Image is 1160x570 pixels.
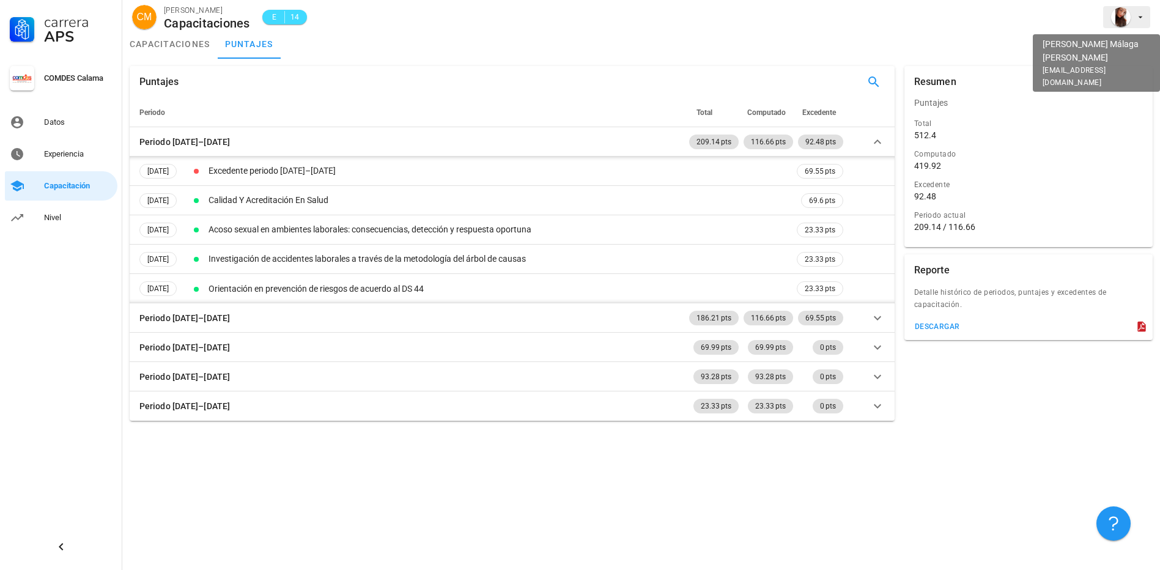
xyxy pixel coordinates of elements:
[701,369,731,384] span: 93.28 pts
[805,311,836,325] span: 69.55 pts
[5,203,117,232] a: Nivel
[147,253,169,266] span: [DATE]
[796,98,846,127] th: Excedente
[904,88,1153,117] div: Puntajes
[820,399,836,413] span: 0 pts
[147,165,169,178] span: [DATE]
[139,66,179,98] div: Puntajes
[290,11,300,23] span: 14
[751,135,786,149] span: 116.66 pts
[137,5,152,29] span: CM
[820,369,836,384] span: 0 pts
[914,209,1143,221] div: Periodo actual
[751,311,786,325] span: 116.66 pts
[696,311,731,325] span: 186.21 pts
[139,135,230,149] div: Periodo [DATE]–[DATE]
[164,4,250,17] div: [PERSON_NAME]
[747,108,786,117] span: Computado
[914,179,1143,191] div: Excedente
[914,191,936,202] div: 92.48
[809,194,835,207] span: 69.6 pts
[206,157,794,186] td: Excedente periodo [DATE]–[DATE]
[696,108,712,117] span: Total
[44,29,113,44] div: APS
[687,98,741,127] th: Total
[755,340,786,355] span: 69.99 pts
[909,318,965,335] button: descargar
[122,29,218,59] a: capacitaciones
[139,341,230,354] div: Periodo [DATE]–[DATE]
[270,11,279,23] span: E
[5,108,117,137] a: Datos
[147,282,169,295] span: [DATE]
[696,135,731,149] span: 209.14 pts
[5,171,117,201] a: Capacitación
[147,223,169,237] span: [DATE]
[914,148,1143,160] div: Computado
[805,135,836,149] span: 92.48 pts
[44,181,113,191] div: Capacitación
[139,370,230,383] div: Periodo [DATE]–[DATE]
[218,29,281,59] a: puntajes
[206,186,794,215] td: Calidad Y Acreditación En Salud
[132,5,157,29] div: avatar
[914,130,936,141] div: 512.4
[805,253,835,265] span: 23.33 pts
[805,165,835,178] span: 69.55 pts
[44,213,113,223] div: Nivel
[904,286,1153,318] div: Detalle histórico de periodos, puntajes y excedentes de capacitación.
[164,17,250,30] div: Capacitaciones
[44,117,113,127] div: Datos
[130,98,687,127] th: Periodo
[206,215,794,245] td: Acoso sexual en ambientes laborales: consecuencias, detección y respuesta oportuna
[914,322,960,331] div: descargar
[206,245,794,274] td: Investigación de accidentes laborales a través de la metodología del árbol de causas
[820,340,836,355] span: 0 pts
[914,160,941,171] div: 419.92
[206,274,794,303] td: Orientación en prevención de riesgos de acuerdo al DS 44
[139,311,230,325] div: Periodo [DATE]–[DATE]
[914,221,1143,232] div: 209.14 / 116.66
[755,369,786,384] span: 93.28 pts
[44,149,113,159] div: Experiencia
[701,399,731,413] span: 23.33 pts
[805,283,835,295] span: 23.33 pts
[1111,7,1131,27] div: avatar
[805,224,835,236] span: 23.33 pts
[802,108,836,117] span: Excedente
[44,15,113,29] div: Carrera
[914,66,956,98] div: Resumen
[44,73,113,83] div: COMDES Calama
[5,139,117,169] a: Experiencia
[701,340,731,355] span: 69.99 pts
[741,98,796,127] th: Computado
[139,399,230,413] div: Periodo [DATE]–[DATE]
[914,117,1143,130] div: Total
[914,254,950,286] div: Reporte
[147,194,169,207] span: [DATE]
[755,399,786,413] span: 23.33 pts
[139,108,165,117] span: Periodo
